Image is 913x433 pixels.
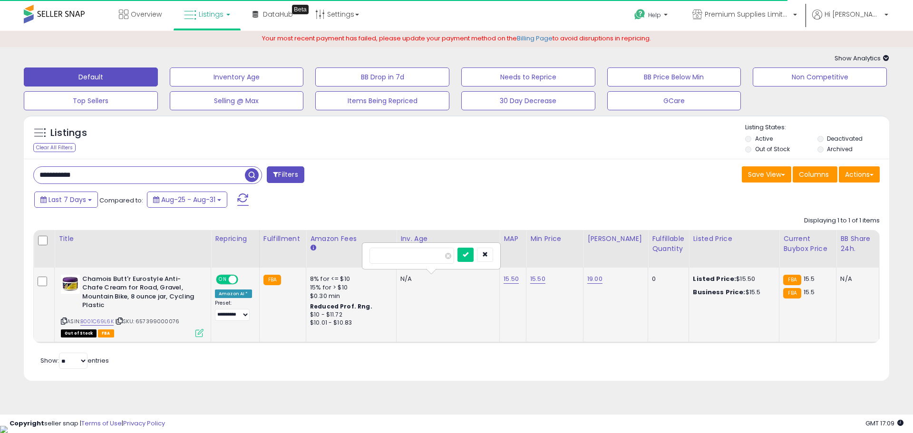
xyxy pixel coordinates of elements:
a: 15.50 [504,274,519,284]
div: Amazon Fees [310,234,392,244]
a: Terms of Use [81,419,122,428]
small: Amazon Fees. [310,244,316,252]
span: DataHub [263,10,293,19]
button: Selling @ Max [170,91,304,110]
span: FBA [98,329,114,337]
strong: Copyright [10,419,44,428]
span: Show Analytics [835,54,889,63]
span: ON [217,275,229,283]
div: [PERSON_NAME] [587,234,644,244]
a: Hi [PERSON_NAME] [812,10,888,31]
button: Top Sellers [24,91,158,110]
button: Actions [839,166,880,183]
div: Repricing [215,234,255,244]
div: $10.01 - $10.83 [310,319,389,327]
button: Save View [742,166,791,183]
span: Show: entries [40,356,109,365]
a: 15.50 [530,274,545,284]
div: Min Price [530,234,579,244]
span: Hi [PERSON_NAME] [825,10,882,19]
div: BB Share 24h. [840,234,875,254]
div: Listed Price [693,234,775,244]
b: Chamois Butt'r Eurostyle Anti-Chafe Cream for Road, Gravel, Mountain Bike, 8 ounce jar, Cycling P... [82,275,198,312]
button: Columns [793,166,837,183]
div: Inv. Age [DEMOGRAPHIC_DATA]-180 [400,234,495,254]
div: Title [58,234,207,244]
span: Help [648,11,661,19]
button: Filters [267,166,304,183]
button: Last 7 Days [34,192,98,208]
a: Privacy Policy [123,419,165,428]
a: B001C69L6K [80,318,114,326]
button: Inventory Age [170,67,304,87]
button: Non Competitive [753,67,887,87]
span: 2025-09-8 17:09 GMT [865,419,903,428]
span: Aug-25 - Aug-31 [161,195,215,204]
div: Preset: [215,300,252,321]
a: Help [627,1,677,31]
h5: Listings [50,126,87,140]
small: FBA [783,275,801,285]
div: $15.5 [693,288,772,297]
div: N/A [400,275,492,283]
span: | SKU: 657399000076 [115,318,179,325]
small: FBA [783,288,801,298]
a: 19.00 [587,274,602,284]
div: MAP [504,234,522,244]
button: BB Drop in 7d [315,67,449,87]
div: ASIN: [61,275,204,337]
div: N/A [840,275,872,283]
b: Business Price: [693,288,745,297]
button: 30 Day Decrease [461,91,595,110]
p: Listing States: [745,123,889,132]
button: Aug-25 - Aug-31 [147,192,227,208]
button: Items Being Repriced [315,91,449,110]
div: Fulfillment [263,234,302,244]
div: 8% for <= $10 [310,275,389,283]
a: Billing Page [517,34,553,43]
i: Get Help [634,9,646,20]
span: Premium Supplies Limited [705,10,790,19]
span: OFF [237,275,252,283]
img: 41kmrMOHQsL._SL40_.jpg [61,275,80,294]
b: Reduced Prof. Rng. [310,302,372,310]
div: Displaying 1 to 1 of 1 items [804,216,880,225]
span: 15.5 [804,274,815,283]
b: Listed Price: [693,274,736,283]
button: Default [24,67,158,87]
span: Last 7 Days [49,195,86,204]
button: BB Price Below Min [607,67,741,87]
label: Deactivated [827,135,863,143]
div: 15% for > $10 [310,283,389,292]
button: GCare [607,91,741,110]
label: Out of Stock [755,145,790,153]
div: Fulfillable Quantity [652,234,685,254]
div: Amazon AI * [215,289,252,298]
div: Current Buybox Price [783,234,832,254]
div: 0 [652,275,681,283]
label: Active [755,135,773,143]
span: Compared to: [99,196,143,205]
div: Clear All Filters [33,143,76,152]
label: Archived [827,145,853,153]
div: $15.50 [693,275,772,283]
span: 15.5 [804,288,815,297]
div: Tooltip anchor [292,5,309,14]
span: Listings [199,10,223,19]
div: seller snap | | [10,419,165,428]
span: Your most recent payment has failed, please update your payment method on the to avoid disruption... [262,34,651,43]
div: $0.30 min [310,292,389,300]
small: FBA [263,275,281,285]
div: $10 - $11.72 [310,311,389,319]
span: Columns [799,170,829,179]
button: Needs to Reprice [461,67,595,87]
span: All listings that are currently out of stock and unavailable for purchase on Amazon [61,329,97,337]
span: Overview [131,10,162,19]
